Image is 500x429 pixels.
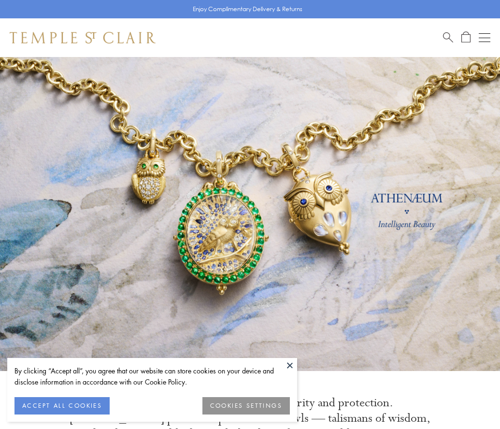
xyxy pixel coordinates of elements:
[14,365,290,387] div: By clicking “Accept all”, you agree that our website can store cookies on your device and disclos...
[443,31,453,43] a: Search
[10,32,156,43] img: Temple St. Clair
[14,397,110,415] button: ACCEPT ALL COOKIES
[479,32,490,43] button: Open navigation
[202,397,290,415] button: COOKIES SETTINGS
[461,31,471,43] a: Open Shopping Bag
[193,4,302,14] p: Enjoy Complimentary Delivery & Returns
